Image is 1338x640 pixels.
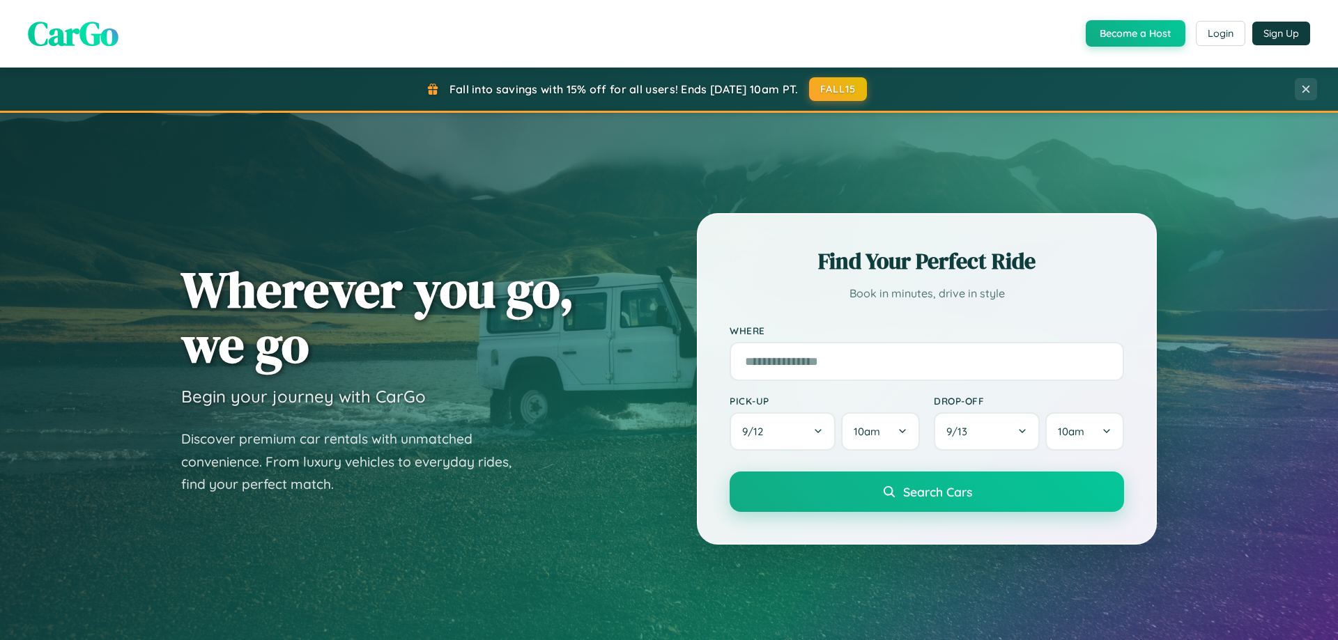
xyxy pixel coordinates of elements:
[946,425,974,438] span: 9 / 13
[934,412,1040,451] button: 9/13
[449,82,799,96] span: Fall into savings with 15% off for all users! Ends [DATE] 10am PT.
[1196,21,1245,46] button: Login
[730,325,1124,336] label: Where
[1086,20,1185,47] button: Become a Host
[730,395,920,407] label: Pick-up
[1252,22,1310,45] button: Sign Up
[903,484,972,499] span: Search Cars
[809,77,868,101] button: FALL15
[181,262,574,372] h1: Wherever you go, we go
[934,395,1124,407] label: Drop-off
[730,246,1124,276] h2: Find Your Perfect Ride
[1045,412,1124,451] button: 10am
[742,425,770,438] span: 9 / 12
[181,386,426,407] h3: Begin your journey with CarGo
[28,10,118,56] span: CarGo
[730,471,1124,512] button: Search Cars
[181,428,530,496] p: Discover premium car rentals with unmatched convenience. From luxury vehicles to everyday rides, ...
[1058,425,1084,438] span: 10am
[841,412,920,451] button: 10am
[730,283,1124,304] p: Book in minutes, drive in style
[730,412,836,451] button: 9/12
[854,425,880,438] span: 10am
